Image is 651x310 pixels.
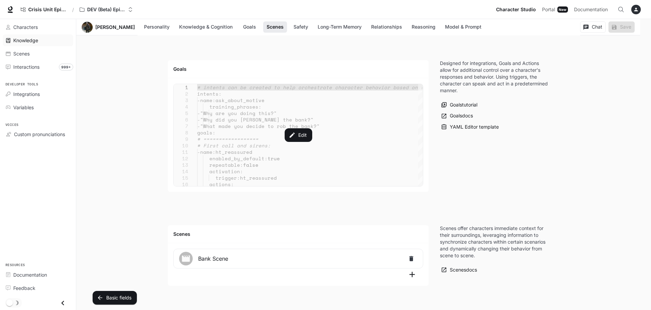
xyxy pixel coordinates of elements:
p: Designed for integrations, Goals and Actions allow for additional control over a character's resp... [440,60,549,94]
a: Crisis Unit Episode 1 [18,3,69,16]
span: Bank Scene [198,255,405,263]
h4: Scenes [173,231,423,238]
a: Interactions [3,61,73,73]
a: Knowledge [3,34,73,46]
span: Portal [542,5,555,14]
button: Open workspace menu [77,3,136,16]
span: Integrations [13,91,40,98]
div: Avatar image [82,22,93,33]
button: YAML Editor template [440,121,501,133]
span: Scenes [13,50,30,57]
button: Reasoning [408,21,439,33]
button: Chat [580,21,606,33]
span: Dark mode toggle [6,299,13,306]
button: Edit [285,128,312,142]
button: add scene [401,268,423,280]
a: Documentation [571,3,613,16]
span: Interactions [13,63,39,70]
a: Integrations [3,88,73,100]
button: Scenes [263,21,287,33]
span: Crisis Unit Episode 1 [28,7,66,13]
p: DEV (Beta) Episode 1 - Crisis Unit [87,7,125,13]
a: Documentation [3,269,73,281]
button: Goals [239,21,260,33]
a: Scenesdocs [440,264,479,276]
span: Knowledge [13,37,38,44]
button: Long-Term Memory [314,21,365,33]
span: Custom pronunciations [14,131,65,138]
span: 999+ [59,64,73,70]
button: Knowledge & Cognition [176,21,236,33]
button: Open character avatar dialog [82,22,93,33]
span: Character Studio [496,5,536,14]
p: Scenes offer characters immediate context for their surroundings, leveraging information to synch... [440,225,549,259]
button: Basic fields [93,291,137,305]
a: Variables [3,101,73,113]
span: Variables [13,104,34,111]
span: Documentation [574,5,608,14]
a: [PERSON_NAME] [95,25,135,30]
button: Relationships [368,21,406,33]
button: Personality [141,21,173,33]
button: Open Command Menu [614,3,628,16]
button: Model & Prompt [442,21,485,33]
button: Goalstutorial [440,99,479,111]
a: PortalNew [539,3,571,16]
a: Custom pronunciations [3,128,73,140]
div: / [69,6,77,13]
div: New [557,6,568,13]
span: Documentation [13,271,47,278]
a: Goalsdocs [440,110,475,121]
a: Characters [3,21,73,33]
a: Character Studio [493,3,539,16]
span: Feedback [13,284,35,292]
button: Close drawer [55,296,70,310]
span: Characters [13,23,38,31]
button: Safety [290,21,312,33]
a: Feedback [3,282,73,294]
h4: Goals [173,66,423,72]
a: Scenes [3,48,73,60]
